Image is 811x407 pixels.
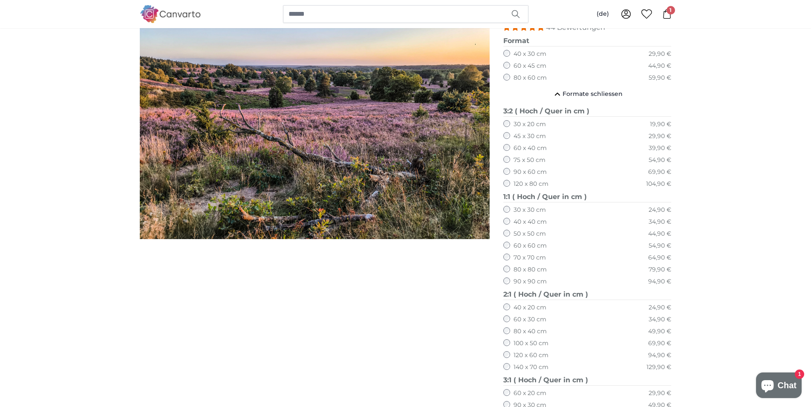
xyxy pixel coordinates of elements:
div: 29,90 € [649,389,671,398]
label: 80 x 60 cm [514,74,547,82]
img: Canvarto [140,5,201,23]
div: 44,90 € [648,62,671,70]
div: 94,90 € [648,351,671,360]
div: 29,90 € [649,50,671,58]
div: 34,90 € [649,218,671,226]
div: 94,90 € [648,277,671,286]
legend: Format [503,36,672,46]
div: 24,90 € [649,206,671,214]
button: Formate schliessen [503,86,672,103]
legend: 3:1 ( Hoch / Quer in cm ) [503,375,672,386]
div: 29,90 € [649,132,671,141]
label: 90 x 90 cm [514,277,547,286]
inbox-online-store-chat: Onlineshop-Chat von Shopify [753,372,804,400]
span: 1 [667,6,675,14]
label: 140 x 70 cm [514,363,548,372]
div: 129,90 € [646,363,671,372]
label: 80 x 80 cm [514,266,547,274]
label: 60 x 20 cm [514,389,546,398]
label: 60 x 60 cm [514,242,547,250]
label: 40 x 30 cm [514,50,546,58]
legend: 1:1 ( Hoch / Quer in cm ) [503,192,672,202]
label: 60 x 40 cm [514,144,547,153]
label: 30 x 30 cm [514,206,546,214]
div: 59,90 € [649,74,671,82]
div: 54,90 € [649,156,671,165]
label: 50 x 50 cm [514,230,546,238]
label: 40 x 40 cm [514,218,547,226]
legend: 3:2 ( Hoch / Quer in cm ) [503,106,672,117]
div: 34,90 € [649,315,671,324]
label: 30 x 20 cm [514,120,546,129]
div: 79,90 € [649,266,671,274]
label: 75 x 50 cm [514,156,545,165]
div: 24,90 € [649,303,671,312]
label: 120 x 60 cm [514,351,548,360]
label: 100 x 50 cm [514,339,548,348]
div: 104,90 € [646,180,671,188]
div: 69,90 € [648,168,671,176]
span: Formate schliessen [563,90,623,98]
div: 39,90 € [649,144,671,153]
label: 45 x 30 cm [514,132,546,141]
label: 60 x 30 cm [514,315,546,324]
button: (de) [590,6,616,22]
div: 69,90 € [648,339,671,348]
div: 19,90 € [650,120,671,129]
div: 44,90 € [648,230,671,238]
legend: 2:1 ( Hoch / Quer in cm ) [503,289,672,300]
div: 64,90 € [648,254,671,262]
div: 49,90 € [648,327,671,336]
label: 90 x 60 cm [514,168,547,176]
label: 80 x 40 cm [514,327,547,336]
label: 70 x 70 cm [514,254,546,262]
label: 40 x 20 cm [514,303,546,312]
label: 60 x 45 cm [514,62,546,70]
label: 120 x 80 cm [514,180,548,188]
div: 54,90 € [649,242,671,250]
